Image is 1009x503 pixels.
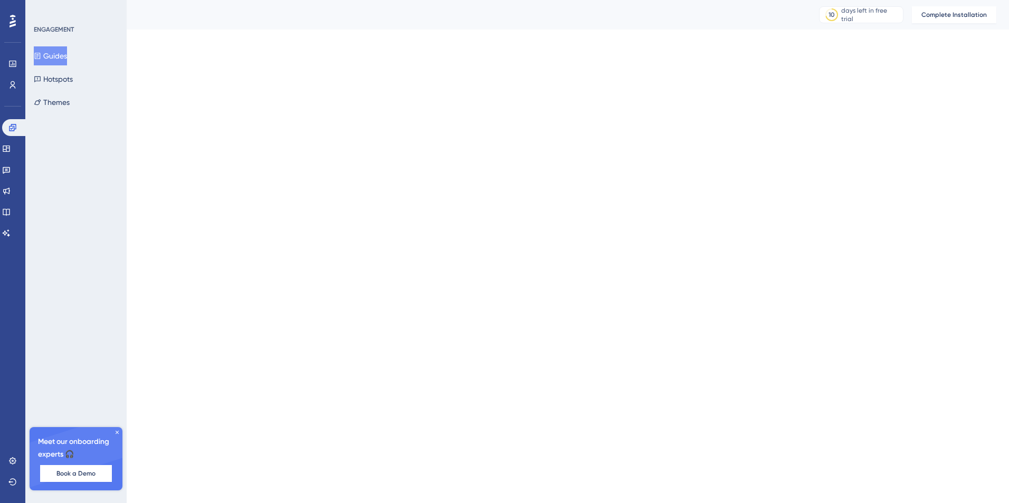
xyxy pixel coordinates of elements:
span: Complete Installation [921,11,987,19]
div: ENGAGEMENT [34,25,74,34]
button: Hotspots [34,70,73,89]
span: Meet our onboarding experts 🎧 [38,436,114,461]
button: Themes [34,93,70,112]
button: Complete Installation [912,6,996,23]
button: Book a Demo [40,465,112,482]
div: days left in free trial [841,6,900,23]
span: Book a Demo [56,469,96,478]
button: Guides [34,46,67,65]
div: 10 [829,11,835,19]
